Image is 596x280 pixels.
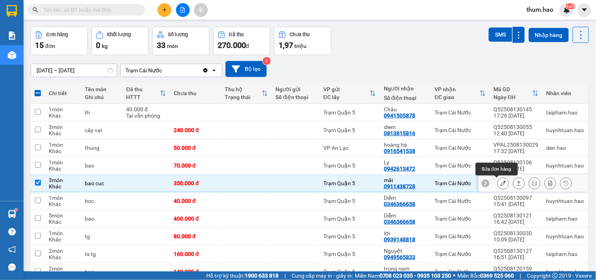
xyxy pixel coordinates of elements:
[174,180,217,186] div: 350.000 đ
[276,86,315,92] div: Người gửi
[263,57,271,65] sup: 3
[276,94,315,100] div: Số điện thoại
[174,162,217,169] div: 70.000 đ
[520,271,521,280] span: |
[384,124,427,130] div: diem
[494,148,539,154] div: 17:32 [DATE]
[458,271,514,280] span: Miền Bắc
[92,27,149,55] button: Khối lượng0kg
[494,248,539,254] div: Q52508130127
[225,94,262,100] div: Trạng thái
[323,109,376,116] div: Trạm Quận 5
[107,32,131,37] div: Khối lượng
[323,94,370,100] div: ĐC lấy
[431,83,490,104] th: Toggle SortBy
[435,86,480,92] div: VP nhận
[565,4,575,9] sup: NaN
[292,271,353,280] span: Cung cấp máy in - giấy in:
[49,201,77,207] div: Khác
[174,90,217,96] div: Chưa thu
[152,27,209,55] button: Số lượng33món
[494,230,539,236] div: Q52508130030
[49,236,77,243] div: Khác
[384,148,415,154] div: 0916541538
[49,219,77,225] div: Khác
[158,3,171,17] button: plus
[384,219,415,225] div: 0346366658
[49,265,77,272] div: 2 món
[435,269,486,275] div: Trạm Cái Nước
[435,233,486,239] div: Trạm Cái Nước
[126,86,160,92] div: Đã thu
[380,273,451,279] strong: 0708 023 035 - 0935 103 250
[96,41,100,50] span: 0
[435,216,486,222] div: Trạm Cái Nước
[225,86,262,92] div: Thu hộ
[8,210,16,218] img: warehouse-icon
[494,112,539,119] div: 17:26 [DATE]
[49,230,77,236] div: 1 món
[384,106,427,112] div: Châu
[7,5,17,17] img: logo-vxr
[494,86,532,92] div: Mã GD
[49,142,77,148] div: 1 món
[435,109,486,116] div: Trạm Cái Nước
[476,163,518,175] div: Sửa đơn hàng
[126,94,160,100] div: HTTT
[122,83,170,104] th: Toggle SortBy
[49,148,77,154] div: Khác
[480,273,514,279] strong: 0369 525 060
[49,183,77,190] div: Khác
[581,6,588,13] span: caret-down
[274,27,331,55] button: Chưa thu1,97 triệu
[323,127,376,133] div: Trạm Quận 5
[494,94,532,100] div: Ngày ĐH
[49,195,77,201] div: 1 món
[384,201,415,207] div: 0346366658
[453,274,456,277] span: ⚪️
[435,180,486,186] div: Trạm Cái Nước
[494,106,539,112] div: Q52508130145
[494,124,539,130] div: Q52508130055
[35,41,44,50] span: 15
[126,106,166,112] div: 40.000 đ
[323,86,370,92] div: VP gửi
[85,216,118,222] div: bao
[174,251,217,257] div: 160.000 đ
[85,109,118,116] div: th
[435,127,486,133] div: Trạm Cái Nước
[384,248,427,254] div: Nguyệt
[85,162,118,169] div: bao
[546,109,584,116] div: taipham.hao
[49,177,77,183] div: 3 món
[384,183,415,190] div: 0911438728
[49,248,77,254] div: 2 món
[174,216,217,222] div: 400.000 đ
[384,95,427,101] div: Số điện thoại
[49,106,77,112] div: 1 món
[494,142,539,148] div: VPAL2508130029
[162,7,167,13] span: plus
[384,159,427,166] div: Ly
[494,219,539,225] div: 16:42 [DATE]
[529,28,569,42] button: Nhập hàng
[546,90,584,96] div: Nhân viên
[284,271,286,280] span: |
[563,6,570,13] img: icon-new-feature
[198,7,204,13] span: aim
[85,86,118,92] div: Tên món
[8,246,16,253] span: notification
[246,43,249,49] span: đ
[494,201,539,207] div: 15:41 [DATE]
[157,41,165,50] span: 33
[85,127,118,133] div: cây vai
[221,83,272,104] th: Toggle SortBy
[33,7,38,13] span: search
[319,83,380,104] th: Toggle SortBy
[85,94,118,100] div: Ghi chú
[497,177,509,189] div: Sửa đơn hàng
[85,145,118,151] div: thung
[294,43,306,49] span: triệu
[494,130,539,136] div: 12:40 [DATE]
[355,271,451,280] span: Miền Nam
